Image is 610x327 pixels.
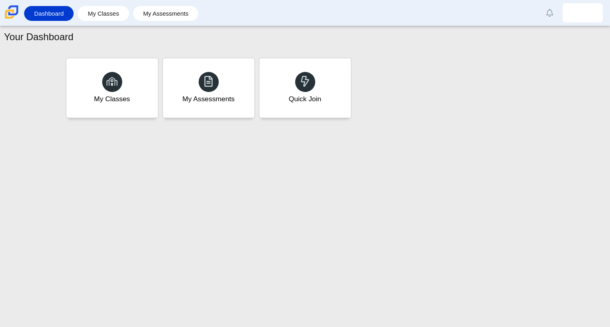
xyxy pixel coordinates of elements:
[541,4,559,22] a: Alerts
[576,6,589,19] img: analeeyah.nunez.H9uKhg
[289,94,321,104] div: Quick Join
[82,6,125,21] a: My Classes
[3,4,20,20] img: Carmen School of Science & Technology
[563,3,603,22] a: analeeyah.nunez.H9uKhg
[66,58,158,118] a: My Classes
[28,6,70,21] a: Dashboard
[3,15,20,22] a: Carmen School of Science & Technology
[259,58,351,118] a: Quick Join
[183,94,235,104] div: My Assessments
[94,94,130,104] div: My Classes
[137,6,195,21] a: My Assessments
[162,58,255,118] a: My Assessments
[4,30,74,44] h1: Your Dashboard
